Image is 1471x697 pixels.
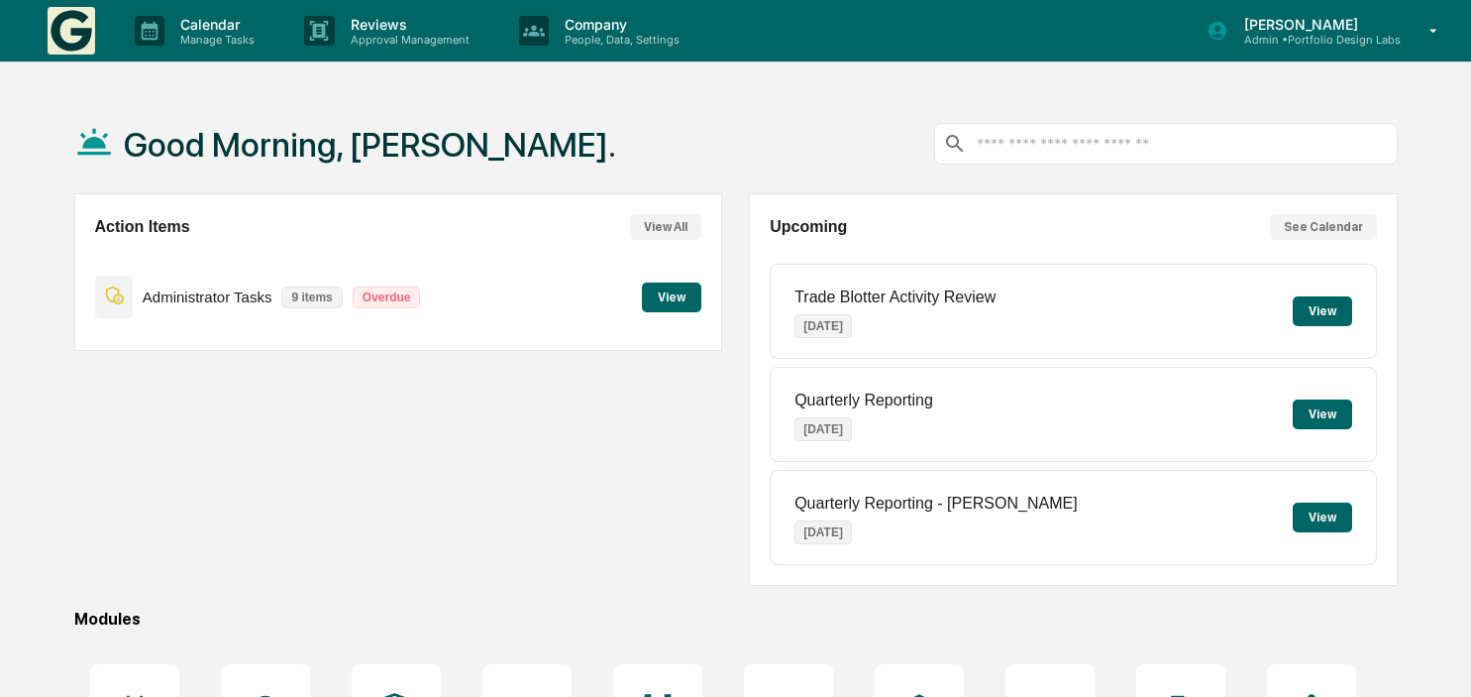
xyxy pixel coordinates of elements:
[335,33,479,47] p: Approval Management
[48,7,95,55] img: logo
[794,289,996,306] p: Trade Blotter Activity Review
[1228,33,1401,47] p: Admin • Portfolio Design Labs
[164,33,264,47] p: Manage Tasks
[353,287,421,308] p: Overdue
[794,392,933,409] p: Quarterly Reporting
[335,16,479,33] p: Reviews
[794,495,1077,513] p: Quarterly Reporting - [PERSON_NAME]
[1293,296,1352,326] button: View
[794,314,852,338] p: [DATE]
[74,610,1399,629] div: Modules
[770,218,847,236] h2: Upcoming
[549,16,689,33] p: Company
[794,521,852,544] p: [DATE]
[1228,16,1401,33] p: [PERSON_NAME]
[642,287,701,305] a: View
[630,214,701,240] button: View All
[124,125,616,165] h1: Good Morning, [PERSON_NAME].
[143,289,272,305] p: Administrator Tasks
[1293,503,1352,532] button: View
[794,417,852,441] p: [DATE]
[164,16,264,33] p: Calendar
[281,287,342,308] p: 9 items
[642,283,701,312] button: View
[1293,400,1352,429] button: View
[549,33,689,47] p: People, Data, Settings
[95,218,190,236] h2: Action Items
[1270,214,1377,240] button: See Calendar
